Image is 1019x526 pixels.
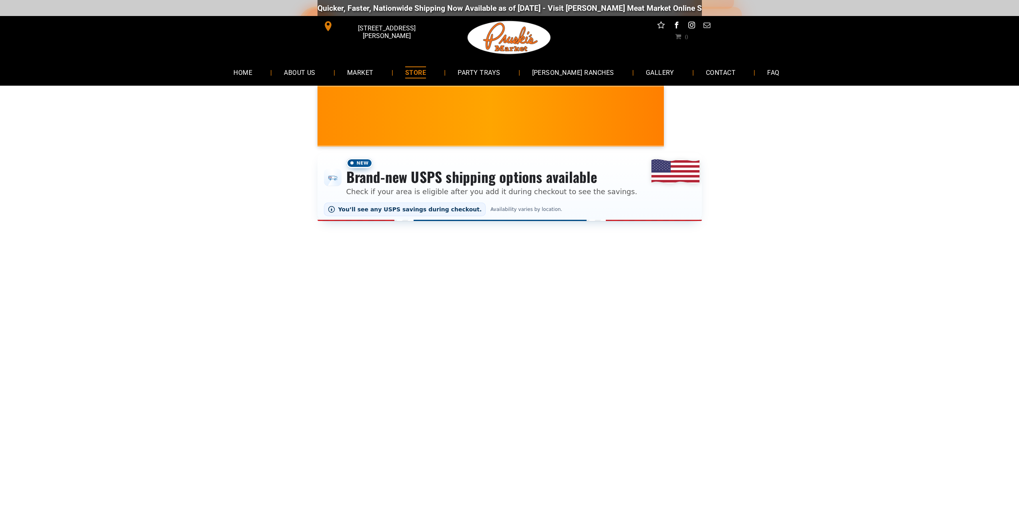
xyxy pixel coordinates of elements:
span: Availability varies by location. [489,207,564,212]
a: HOME [221,62,264,83]
a: PARTY TRAYS [446,62,512,83]
span: New [346,158,373,168]
div: Quicker, Faster, Nationwide Shipping Now Available as of [DATE] - Visit [PERSON_NAME] Meat Market... [318,4,802,13]
a: instagram [686,20,697,32]
a: email [701,20,712,32]
a: FAQ [755,62,791,83]
a: [STREET_ADDRESS][PERSON_NAME] [318,20,440,32]
a: ABOUT US [272,62,328,83]
a: GALLERY [634,62,686,83]
a: facebook [671,20,681,32]
a: STORE [393,62,438,83]
span: [STREET_ADDRESS][PERSON_NAME] [335,20,438,44]
a: CONTACT [694,62,748,83]
span: 0 [685,33,688,40]
h3: Brand-new USPS shipping options available [346,168,637,186]
div: Shipping options announcement [318,153,702,221]
p: Check if your area is eligible after you add it during checkout to see the savings. [346,186,637,197]
a: [PERSON_NAME] RANCHES [520,62,626,83]
a: Social network [656,20,666,32]
span: You’ll see any USPS savings during checkout. [338,206,482,213]
img: Pruski-s+Market+HQ+Logo2-1920w.png [466,16,553,59]
a: MARKET [335,62,386,83]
